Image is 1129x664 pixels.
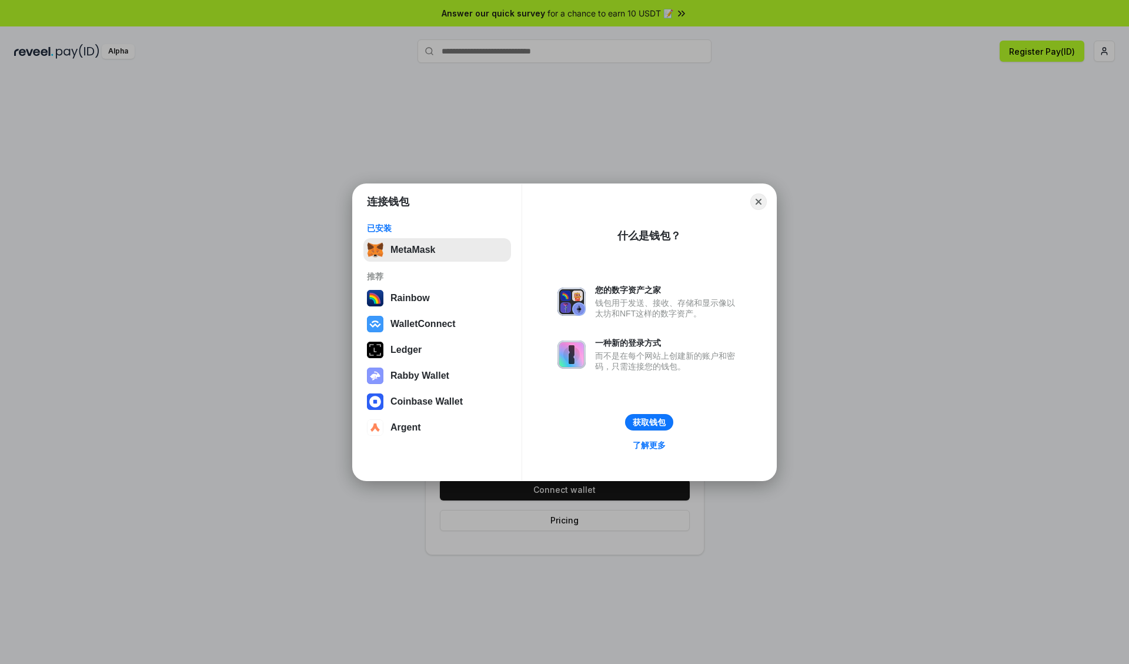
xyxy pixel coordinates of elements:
[363,286,511,310] button: Rainbow
[367,393,383,410] img: svg+xml,%3Csvg%20width%3D%2228%22%20height%3D%2228%22%20viewBox%3D%220%200%2028%2028%22%20fill%3D...
[595,285,741,295] div: 您的数字资产之家
[390,245,435,255] div: MetaMask
[595,298,741,319] div: 钱包用于发送、接收、存储和显示像以太坊和NFT这样的数字资产。
[595,338,741,348] div: 一种新的登录方式
[390,293,430,303] div: Rainbow
[595,351,741,372] div: 而不是在每个网站上创建新的账户和密码，只需连接您的钱包。
[363,338,511,362] button: Ledger
[617,229,681,243] div: 什么是钱包？
[367,223,507,233] div: 已安装
[367,419,383,436] img: svg+xml,%3Csvg%20width%3D%2228%22%20height%3D%2228%22%20viewBox%3D%220%200%2028%2028%22%20fill%3D...
[633,417,666,428] div: 获取钱包
[367,316,383,332] img: svg+xml,%3Csvg%20width%3D%2228%22%20height%3D%2228%22%20viewBox%3D%220%200%2028%2028%22%20fill%3D...
[750,193,767,210] button: Close
[390,371,449,381] div: Rabby Wallet
[367,368,383,384] img: svg+xml,%3Csvg%20xmlns%3D%22http%3A%2F%2Fwww.w3.org%2F2000%2Fsvg%22%20fill%3D%22none%22%20viewBox...
[367,195,409,209] h1: 连接钱包
[367,242,383,258] img: svg+xml,%3Csvg%20fill%3D%22none%22%20height%3D%2233%22%20viewBox%3D%220%200%2035%2033%22%20width%...
[557,288,586,316] img: svg+xml,%3Csvg%20xmlns%3D%22http%3A%2F%2Fwww.w3.org%2F2000%2Fsvg%22%20fill%3D%22none%22%20viewBox...
[390,319,456,329] div: WalletConnect
[633,440,666,451] div: 了解更多
[390,345,422,355] div: Ledger
[367,271,507,282] div: 推荐
[363,390,511,413] button: Coinbase Wallet
[367,290,383,306] img: svg+xml,%3Csvg%20width%3D%22120%22%20height%3D%22120%22%20viewBox%3D%220%200%20120%20120%22%20fil...
[557,341,586,369] img: svg+xml,%3Csvg%20xmlns%3D%22http%3A%2F%2Fwww.w3.org%2F2000%2Fsvg%22%20fill%3D%22none%22%20viewBox...
[367,342,383,358] img: svg+xml,%3Csvg%20xmlns%3D%22http%3A%2F%2Fwww.w3.org%2F2000%2Fsvg%22%20width%3D%2228%22%20height%3...
[626,438,673,453] a: 了解更多
[390,396,463,407] div: Coinbase Wallet
[390,422,421,433] div: Argent
[625,414,673,431] button: 获取钱包
[363,416,511,439] button: Argent
[363,312,511,336] button: WalletConnect
[363,238,511,262] button: MetaMask
[363,364,511,388] button: Rabby Wallet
